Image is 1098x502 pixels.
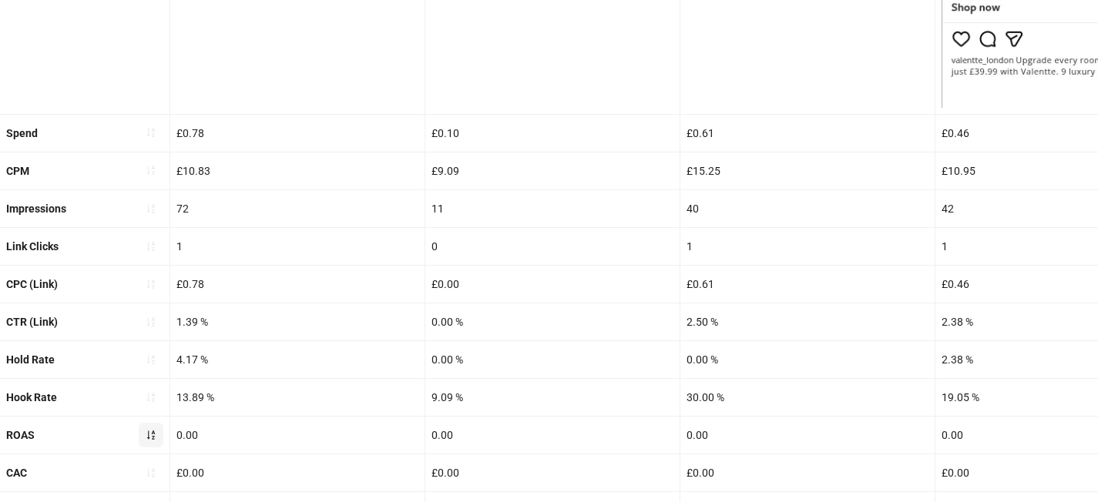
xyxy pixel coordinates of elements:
[425,303,680,340] div: 0.00 %
[6,316,58,328] b: CTR (Link)
[170,190,425,227] div: 72
[146,316,156,327] span: sort-ascending
[6,202,66,215] b: Impressions
[680,341,935,378] div: 0.00 %
[146,354,156,365] span: sort-ascending
[6,429,35,441] b: ROAS
[170,341,425,378] div: 4.17 %
[425,190,680,227] div: 11
[6,391,57,403] b: Hook Rate
[146,392,156,403] span: sort-ascending
[6,278,58,290] b: CPC (Link)
[680,379,935,416] div: 30.00 %
[425,417,680,453] div: 0.00
[6,240,59,253] b: Link Clicks
[680,303,935,340] div: 2.50 %
[170,152,425,189] div: £10.83
[6,127,38,139] b: Spend
[170,228,425,265] div: 1
[170,303,425,340] div: 1.39 %
[680,228,935,265] div: 1
[425,266,680,303] div: £0.00
[146,279,156,289] span: sort-ascending
[425,341,680,378] div: 0.00 %
[680,266,935,303] div: £0.61
[146,165,156,176] span: sort-ascending
[680,417,935,453] div: 0.00
[425,228,680,265] div: 0
[146,430,156,440] span: sort-ascending
[146,203,156,214] span: sort-ascending
[425,379,680,416] div: 9.09 %
[425,152,680,189] div: £9.09
[170,379,425,416] div: 13.89 %
[170,266,425,303] div: £0.78
[170,417,425,453] div: 0.00
[680,190,935,227] div: 40
[146,127,156,138] span: sort-ascending
[6,353,55,366] b: Hold Rate
[170,115,425,152] div: £0.78
[6,467,27,479] b: CAC
[680,115,935,152] div: £0.61
[425,454,680,491] div: £0.00
[425,115,680,152] div: £0.10
[680,454,935,491] div: £0.00
[170,454,425,491] div: £0.00
[146,241,156,252] span: sort-ascending
[146,467,156,478] span: sort-ascending
[6,165,29,177] b: CPM
[680,152,935,189] div: £15.25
